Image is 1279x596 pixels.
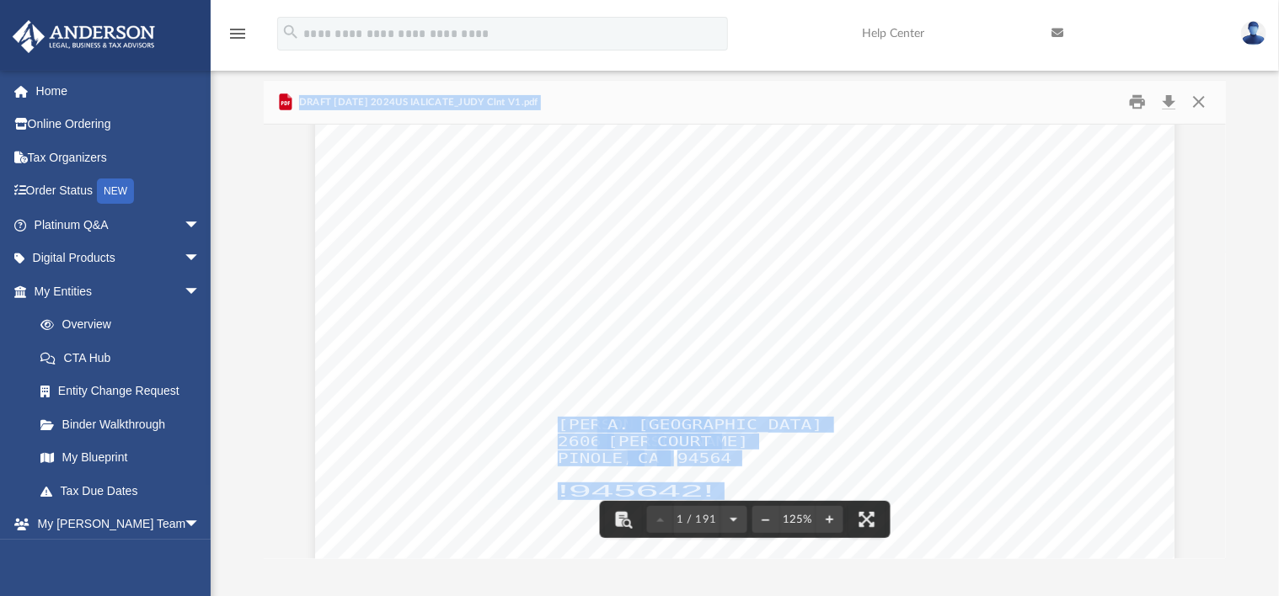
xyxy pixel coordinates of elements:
[24,308,226,342] a: Overview
[558,452,634,466] span: PINOLE,
[638,452,660,466] span: CA
[264,125,1225,559] div: Document Viewer
[184,242,217,276] span: arrow_drop_down
[677,452,731,466] span: 94564
[638,418,823,432] span: [GEOGRAPHIC_DATA]
[8,20,160,53] img: Anderson Advisors Platinum Portal
[558,435,602,449] span: 2606
[24,474,226,508] a: Tax Due Dates
[1121,89,1154,115] button: Print
[184,208,217,242] span: arrow_drop_down
[674,514,720,525] span: 1 / 191
[24,441,217,475] a: My Blueprint
[605,501,642,538] button: Toggle findbar
[281,23,300,41] i: search
[24,407,226,441] a: Binder Walkthrough
[816,501,843,538] button: Zoom in
[12,208,226,242] a: Platinum Q&Aarrow_drop_down
[97,178,134,204] div: NEW
[296,95,538,110] span: DRAFT [DATE] 2024US IALICATE_JUDY Clnt V1.pdf
[1154,89,1185,115] button: Download
[12,108,226,141] a: Online Ordering
[12,74,226,108] a: Home
[264,125,1225,559] div: File preview
[12,274,226,308] a: My Entitiesarrow_drop_down
[1241,21,1266,45] img: User Pic
[779,514,816,525] div: Current zoom level
[264,81,1225,560] div: Preview
[674,501,720,538] button: 1 / 191
[558,418,699,432] span: [PERSON_NAME]
[227,24,248,44] i: menu
[752,501,779,538] button: Zoom out
[607,435,749,449] span: [PERSON_NAME]
[184,274,217,309] span: arrow_drop_down
[848,501,885,538] button: Enter fullscreen
[24,375,226,408] a: Entity Change Request
[24,341,226,375] a: CTA Hub
[720,501,747,538] button: Next page
[12,174,226,209] a: Order StatusNEW
[12,242,226,275] a: Digital Productsarrow_drop_down
[607,418,629,432] span: A.
[558,483,714,499] span: !945642!
[657,435,712,449] span: COURT
[12,508,217,541] a: My [PERSON_NAME] Teamarrow_drop_down
[1184,89,1214,115] button: Close
[12,141,226,174] a: Tax Organizers
[184,508,217,542] span: arrow_drop_down
[227,32,248,44] a: menu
